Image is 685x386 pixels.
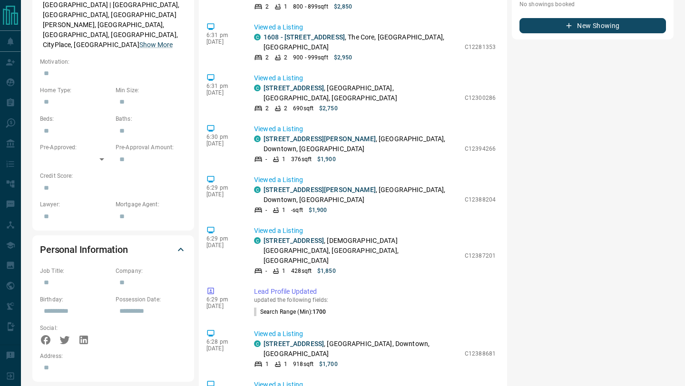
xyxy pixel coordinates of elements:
[265,206,267,214] p: -
[40,115,111,123] p: Beds:
[206,89,240,96] p: [DATE]
[40,242,128,257] h2: Personal Information
[291,155,312,164] p: 376 sqft
[317,267,336,275] p: $1,850
[40,324,111,332] p: Social:
[254,186,261,193] div: condos.ca
[264,134,460,154] p: , [GEOGRAPHIC_DATA], Downtown, [GEOGRAPHIC_DATA]
[206,140,240,147] p: [DATE]
[40,172,186,180] p: Credit Score:
[206,191,240,198] p: [DATE]
[293,53,328,62] p: 900 - 999 sqft
[264,339,460,359] p: , [GEOGRAPHIC_DATA], Downtown, [GEOGRAPHIC_DATA]
[206,338,240,345] p: 6:28 pm
[40,200,111,209] p: Lawyer:
[317,155,336,164] p: $1,900
[116,200,186,209] p: Mortgage Agent:
[465,43,496,51] p: C12281353
[284,360,287,368] p: 1
[291,267,312,275] p: 428 sqft
[254,73,496,83] p: Viewed a Listing
[206,134,240,140] p: 6:30 pm
[264,236,460,266] p: , [DEMOGRAPHIC_DATA][GEOGRAPHIC_DATA], [GEOGRAPHIC_DATA], [GEOGRAPHIC_DATA]
[206,303,240,309] p: [DATE]
[116,267,186,275] p: Company:
[313,309,326,315] span: 1700
[291,206,303,214] p: - sqft
[206,184,240,191] p: 6:29 pm
[309,206,327,214] p: $1,900
[254,340,261,347] div: condos.ca
[40,267,111,275] p: Job Title:
[465,251,496,260] p: C12387201
[116,295,186,304] p: Possession Date:
[265,53,269,62] p: 2
[116,143,186,152] p: Pre-Approval Amount:
[265,104,269,113] p: 2
[319,360,338,368] p: $1,700
[265,155,267,164] p: -
[293,104,313,113] p: 690 sqft
[465,145,496,153] p: C12394266
[265,2,269,11] p: 2
[519,18,666,33] button: New Showing
[206,296,240,303] p: 6:29 pm
[40,58,186,66] p: Motivation:
[334,53,352,62] p: $2,950
[254,308,326,316] p: Search Range (Min) :
[40,295,111,304] p: Birthday:
[264,32,460,52] p: , The Core, [GEOGRAPHIC_DATA], [GEOGRAPHIC_DATA]
[465,195,496,204] p: C12388204
[264,185,460,205] p: , [GEOGRAPHIC_DATA], Downtown, [GEOGRAPHIC_DATA]
[465,94,496,102] p: C12300286
[254,226,496,236] p: Viewed a Listing
[254,237,261,244] div: condos.ca
[293,2,328,11] p: 800 - 899 sqft
[139,40,173,50] button: Show More
[264,340,324,347] a: [STREET_ADDRESS]
[254,135,261,142] div: condos.ca
[206,83,240,89] p: 6:31 pm
[282,155,285,164] p: 1
[254,22,496,32] p: Viewed a Listing
[465,349,496,358] p: C12388681
[206,39,240,45] p: [DATE]
[254,287,496,297] p: Lead Profile Updated
[264,135,376,143] a: [STREET_ADDRESS][PERSON_NAME]
[282,206,285,214] p: 1
[319,104,338,113] p: $2,750
[284,104,287,113] p: 2
[265,267,267,275] p: -
[264,83,460,103] p: , [GEOGRAPHIC_DATA], [GEOGRAPHIC_DATA], [GEOGRAPHIC_DATA]
[206,32,240,39] p: 6:31 pm
[40,143,111,152] p: Pre-Approved:
[264,237,324,244] a: [STREET_ADDRESS]
[206,242,240,249] p: [DATE]
[284,2,287,11] p: 1
[264,84,324,92] a: [STREET_ADDRESS]
[264,186,376,193] a: [STREET_ADDRESS][PERSON_NAME]
[116,115,186,123] p: Baths:
[254,34,261,40] div: condos.ca
[293,360,313,368] p: 918 sqft
[254,124,496,134] p: Viewed a Listing
[265,360,269,368] p: 1
[264,33,345,41] a: 1608 - [STREET_ADDRESS]
[254,297,496,303] p: updated the following fields:
[40,238,186,261] div: Personal Information
[206,345,240,352] p: [DATE]
[284,53,287,62] p: 2
[40,86,111,95] p: Home Type:
[206,235,240,242] p: 6:29 pm
[334,2,352,11] p: $2,850
[254,175,496,185] p: Viewed a Listing
[254,329,496,339] p: Viewed a Listing
[282,267,285,275] p: 1
[40,352,186,360] p: Address:
[254,85,261,91] div: condos.ca
[116,86,186,95] p: Min Size:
